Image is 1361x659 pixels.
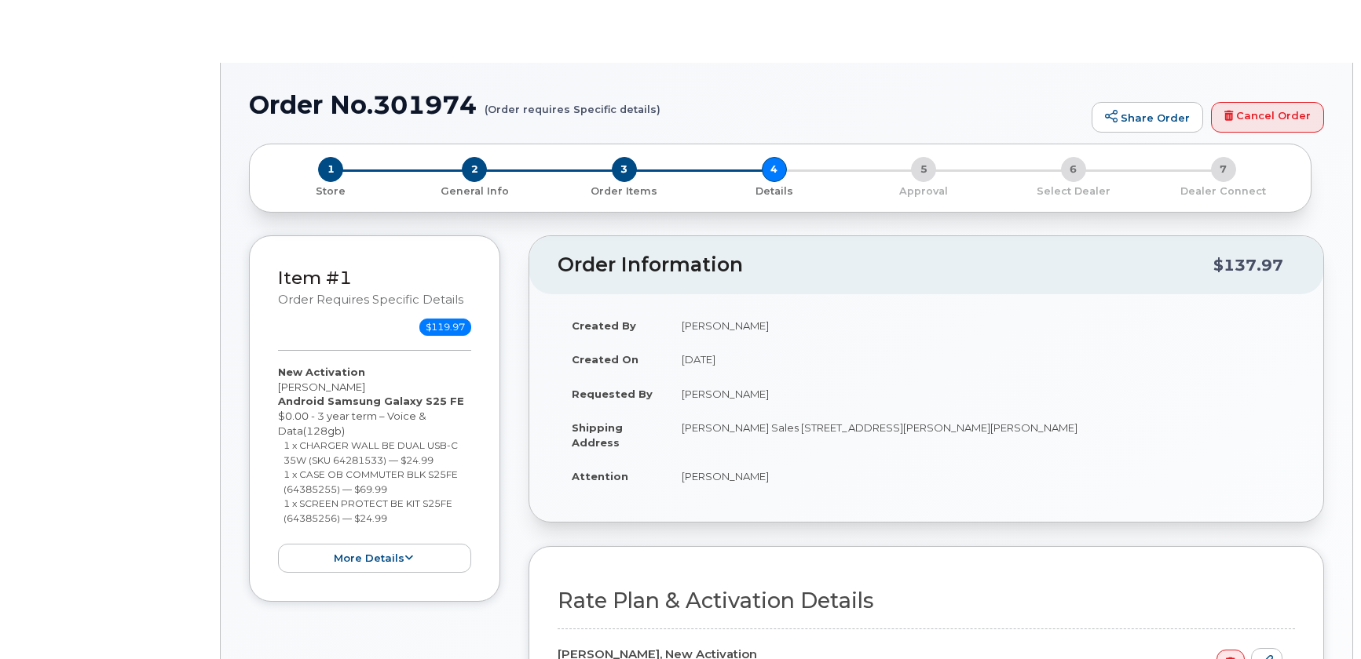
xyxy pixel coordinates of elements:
a: 2 General Info [400,182,550,198]
strong: Attention [572,470,628,482]
p: General Info [406,184,543,198]
strong: Requested By [572,388,653,400]
small: 1 x CHARGER WALL BE DUAL USB-C 35W (SKU 64281533) — $24.99 [284,439,458,466]
div: [PERSON_NAME] $0.00 - 3 year term – Voice & Data(128gb) [278,365,471,573]
small: 1 x SCREEN PROTECT BE KIT S25FE (64385256) — $24.99 [284,497,452,524]
a: 1 Store [262,182,400,198]
div: $137.97 [1213,250,1283,280]
strong: Shipping Address [572,421,623,449]
strong: Created By [572,319,636,332]
h1: Order No.301974 [249,91,1084,118]
strong: New Activation [278,366,365,378]
a: Cancel Order [1211,102,1324,133]
strong: Created On [572,353,638,366]
p: Order Items [555,184,693,198]
span: $119.97 [419,319,471,336]
h2: Rate Plan & Activation Details [558,589,1295,613]
td: [DATE] [668,342,1295,377]
small: 1 x CASE OB COMMUTER BLK S25FE (64385255) — $69.99 [284,468,458,495]
h2: Order Information [558,254,1213,276]
span: 2 [462,157,487,182]
a: Item #1 [278,267,352,289]
a: 3 Order Items [549,182,699,198]
a: Share Order [1092,102,1203,133]
td: [PERSON_NAME] Sales [STREET_ADDRESS][PERSON_NAME][PERSON_NAME] [668,410,1295,459]
small: Order requires Specific details [278,293,463,307]
strong: Android Samsung Galaxy S25 FE [278,395,464,407]
small: (Order requires Specific details) [485,91,660,115]
td: [PERSON_NAME] [668,308,1295,343]
p: Store [269,184,393,198]
button: more details [278,544,471,573]
td: [PERSON_NAME] [668,459,1295,493]
span: 3 [612,157,637,182]
td: [PERSON_NAME] [668,377,1295,411]
span: 1 [318,157,343,182]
